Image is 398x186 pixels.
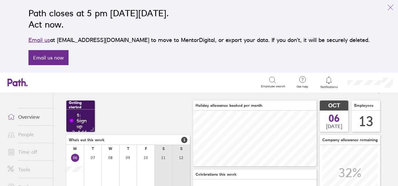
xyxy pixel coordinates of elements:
[322,138,378,142] span: Company allowance remaining
[319,85,339,89] span: Notifications
[92,147,94,151] div: T
[72,129,96,147] a: 2. Add your employees
[70,79,86,85] div: Search
[162,147,165,151] div: S
[363,88,388,94] label: Reset layout
[181,137,187,143] span: 1
[292,85,313,89] span: Get help
[69,138,105,142] span: Who's out this week
[28,37,50,43] a: Email us
[66,101,95,110] h3: Getting started
[28,8,370,30] h2: Path closes at 5 pm [DATE][DATE]. Act now.
[354,103,374,108] span: Employees
[109,147,112,151] div: W
[328,102,340,109] span: OCT
[28,36,370,44] p: at [EMAIL_ADDRESS][DOMAIN_NAME] to move to MentorDigital, or export your data. If you don’t, it w...
[196,103,262,108] span: Holiday allowance booked per month
[180,147,182,151] div: S
[77,112,92,129] div: 1. Sign up
[326,123,342,129] span: [DATE]
[127,147,129,151] div: T
[3,111,53,123] a: Overview
[319,76,339,89] a: Notifications
[145,147,147,151] div: F
[329,113,340,123] span: 06
[28,50,69,65] a: Email us now
[3,163,53,176] a: Tools
[196,172,237,177] span: Celebrations this week
[261,85,285,88] span: Employee search
[359,113,374,129] div: 13
[3,146,53,158] a: Time off
[3,128,53,141] a: People
[73,147,77,151] div: M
